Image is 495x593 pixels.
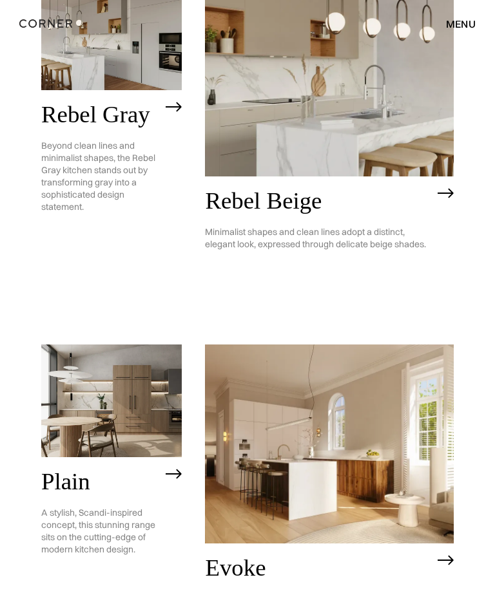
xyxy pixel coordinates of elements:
[19,15,108,32] a: home
[205,556,431,582] h2: Evoke
[205,215,431,263] p: Minimalist shapes and clean lines adopt a distinct, elegant look, expressed through delicate beig...
[41,469,159,496] h2: Plain
[205,189,431,215] h2: Rebel Beige
[41,496,159,568] p: A stylish, Scandi-inspired concept, this stunning range sits on the cutting-edge of modern kitche...
[41,129,159,225] p: Beyond clean lines and minimalist shapes, the Rebel Gray kitchen stands out by transforming gray ...
[41,102,159,129] h2: Rebel Gray
[433,13,476,35] div: menu
[446,19,476,29] div: menu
